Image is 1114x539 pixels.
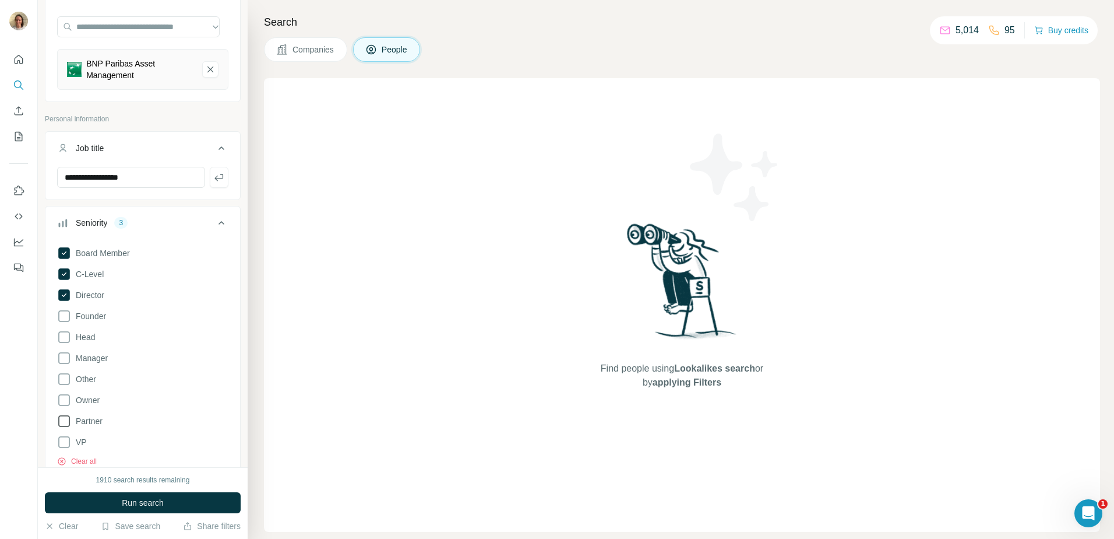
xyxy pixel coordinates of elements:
button: Share filters [183,520,241,532]
div: BNP Paribas Asset Management [86,58,193,81]
div: Seniority [76,217,107,229]
span: Find people using or by [588,362,775,390]
div: Job title [76,142,104,154]
button: Dashboard [9,232,28,253]
p: 95 [1004,23,1015,37]
button: Enrich CSV [9,100,28,121]
span: C-Level [71,268,104,280]
span: VP [71,436,87,448]
span: Other [71,373,96,385]
div: 3 [114,218,128,228]
span: Manager [71,352,108,364]
span: applying Filters [653,377,721,387]
button: Feedback [9,257,28,278]
button: Run search [45,492,241,513]
h4: Search [264,14,1100,30]
p: 5,014 [956,23,979,37]
iframe: Intercom live chat [1074,499,1102,527]
span: Run search [122,497,164,509]
button: My lists [9,126,28,147]
img: Avatar [9,12,28,30]
button: Clear [45,520,78,532]
span: People [382,44,408,55]
div: 1910 search results remaining [96,475,190,485]
p: Personal information [45,114,241,124]
button: Buy credits [1034,22,1088,38]
button: Quick start [9,49,28,70]
button: Save search [101,520,160,532]
span: Lookalikes search [674,363,755,373]
button: BNP Paribas Asset Management-remove-button [202,61,218,78]
button: Use Surfe API [9,206,28,227]
span: Founder [71,310,106,322]
img: BNP Paribas Asset Management-logo [67,62,82,76]
span: Board Member [71,247,130,259]
span: Partner [71,415,103,427]
span: 1 [1098,499,1108,509]
span: Head [71,331,95,343]
img: Surfe Illustration - Woman searching with binoculars [622,220,743,351]
button: Use Surfe on LinkedIn [9,180,28,201]
button: Search [9,75,28,96]
span: Owner [71,394,100,406]
button: Seniority3 [45,209,240,242]
img: Surfe Illustration - Stars [682,125,787,230]
span: Director [71,289,104,301]
button: Clear all [57,456,97,467]
span: Companies [292,44,335,55]
button: Job title [45,134,240,167]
